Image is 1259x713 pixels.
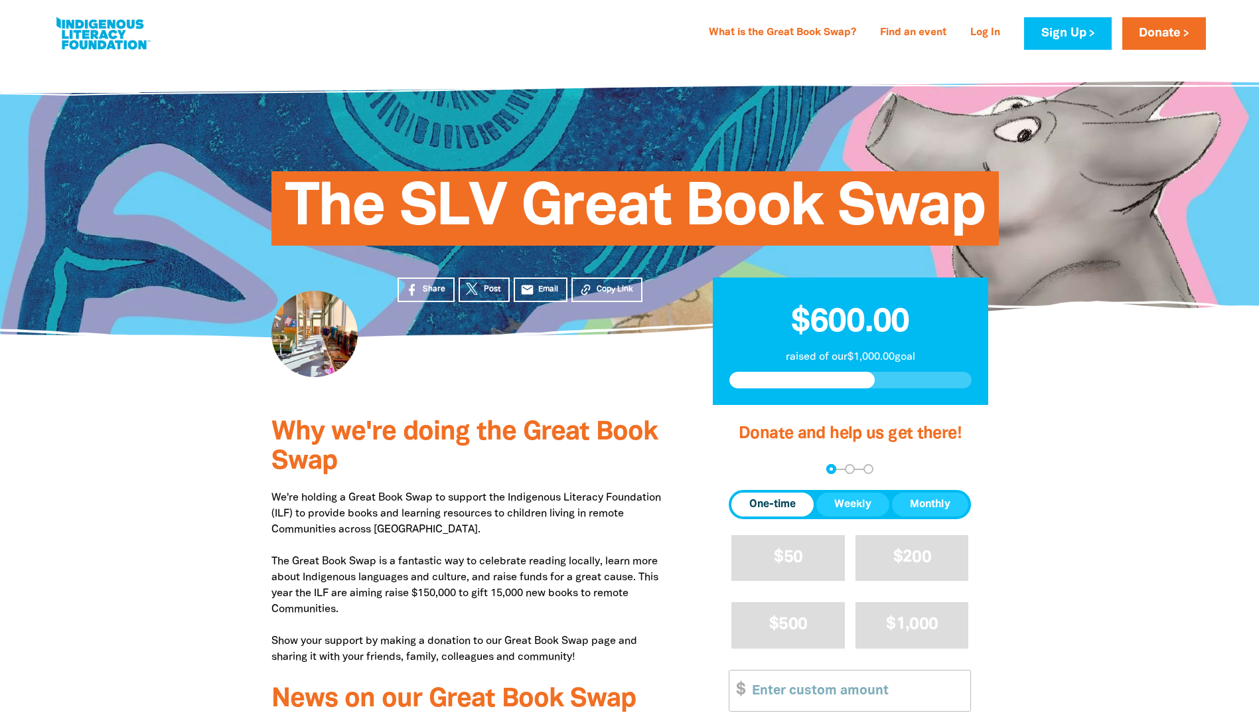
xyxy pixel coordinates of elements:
button: Navigate to step 2 of 3 to enter your details [845,464,855,474]
input: Enter custom amount [743,671,970,711]
span: $ [729,671,745,711]
div: Donation frequency [729,490,971,519]
span: Email [538,283,558,295]
i: email [520,283,534,297]
a: Find an event [872,23,954,44]
span: $600.00 [791,307,909,338]
p: raised of our $1,000.00 goal [729,349,972,365]
span: Donate and help us get there! [739,426,962,441]
span: Why we're doing the Great Book Swap [271,420,658,474]
button: Navigate to step 3 of 3 to enter your payment details [863,464,873,474]
button: $50 [731,535,845,581]
button: One-time [731,493,814,516]
a: Share [398,277,455,302]
a: Log In [962,23,1008,44]
button: $200 [855,535,969,581]
span: Weekly [834,497,871,513]
button: $1,000 [855,602,969,648]
span: The SLV Great Book Swap [285,181,986,246]
a: Post [459,277,510,302]
a: What is the Great Book Swap? [701,23,864,44]
p: We're holding a Great Book Swap to support the Indigenous Literacy Foundation (ILF) to provide bo... [271,490,673,665]
span: $500 [769,617,807,632]
span: $50 [774,550,802,565]
button: Navigate to step 1 of 3 to enter your donation amount [826,464,836,474]
span: $1,000 [886,617,938,632]
span: Monthly [910,497,950,513]
span: Share [423,283,445,295]
button: Copy Link [571,277,642,302]
span: Post [484,283,500,295]
a: Sign Up [1024,17,1111,50]
a: emailEmail [514,277,568,302]
button: $500 [731,602,845,648]
a: Donate [1122,17,1206,50]
button: Monthly [892,493,968,516]
span: $200 [893,550,931,565]
span: Copy Link [597,283,633,295]
button: Weekly [816,493,889,516]
span: One-time [749,497,796,513]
